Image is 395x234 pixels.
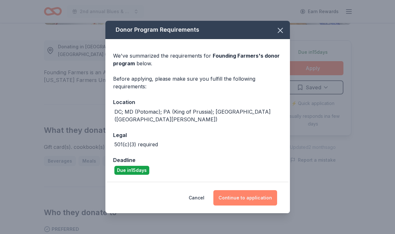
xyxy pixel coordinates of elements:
[113,156,282,164] div: Deadline
[114,108,282,123] div: DC; MD (Potomac); PA (King of Prussia); [GEOGRAPHIC_DATA] ([GEOGRAPHIC_DATA][PERSON_NAME])
[113,75,282,90] div: Before applying, please make sure you fulfill the following requirements:
[114,141,158,148] div: 501(c)(3) required
[113,131,282,139] div: Legal
[113,98,282,106] div: Location
[213,190,277,206] button: Continue to application
[105,21,290,39] div: Donor Program Requirements
[114,166,149,175] div: Due in 15 days
[113,52,282,67] div: We've summarized the requirements for below.
[189,190,204,206] button: Cancel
